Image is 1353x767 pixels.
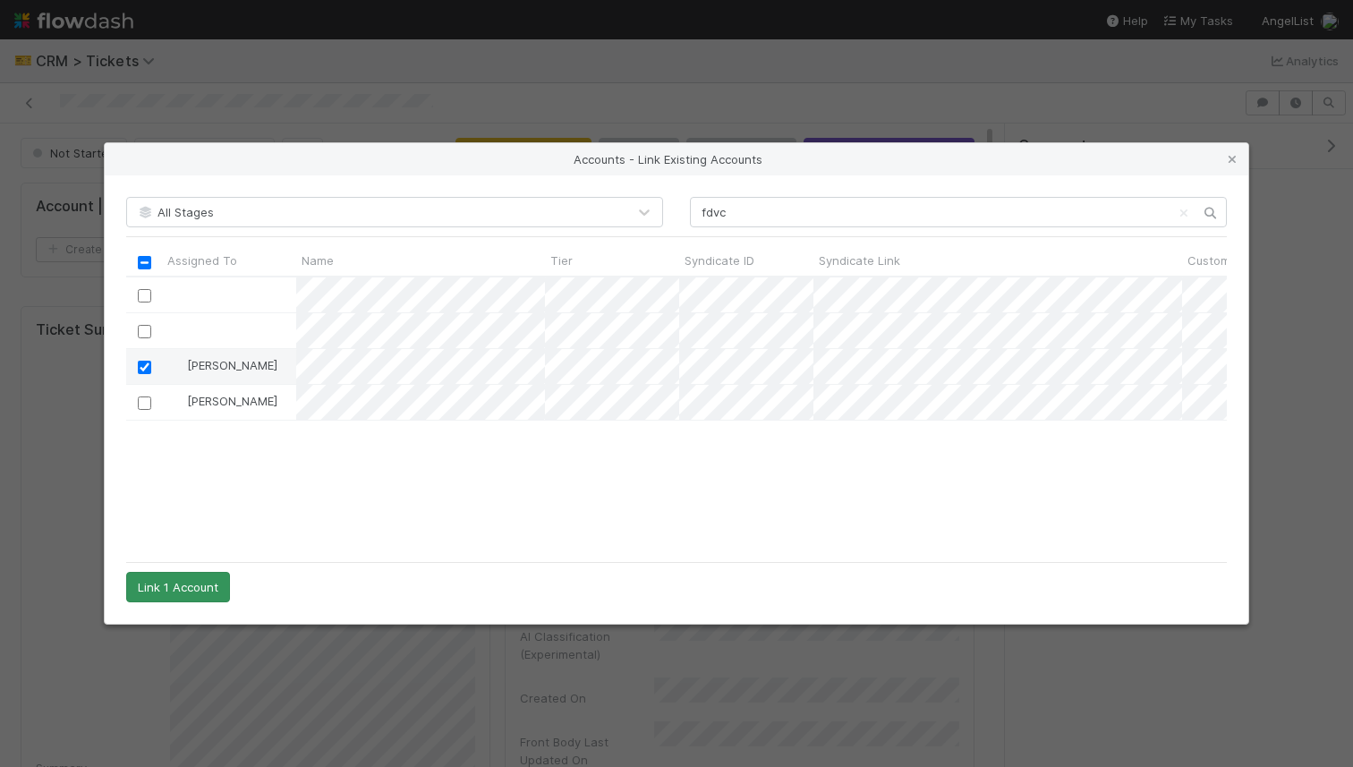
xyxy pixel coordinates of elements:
button: Link 1 Account [126,572,230,602]
img: avatar_d2b43477-63dc-4e62-be5b-6fdd450c05a1.png [170,358,184,372]
span: Syndicate Link [819,251,900,269]
span: Name [302,251,334,269]
div: Accounts - Link Existing Accounts [105,143,1248,175]
img: avatar_9bf5d80c-4205-46c9-bf6e-5147b3b3a927.png [170,394,184,408]
input: Toggle Row Selected [138,289,151,303]
input: Toggle All Rows Selected [138,256,151,269]
span: [PERSON_NAME] [187,394,277,408]
span: Assigned To [167,251,237,269]
input: Toggle Row Selected [138,325,151,338]
span: [PERSON_NAME] [187,358,277,372]
div: [PERSON_NAME] [169,392,277,410]
span: All Stages [136,205,214,219]
span: Syndicate ID [685,251,754,269]
span: Tier [550,251,573,269]
div: [PERSON_NAME] [169,356,277,374]
input: Toggle Row Selected [138,396,151,410]
button: Clear search [1175,199,1193,227]
span: Customer Name [1187,251,1278,269]
input: Search [690,197,1227,227]
input: Toggle Row Selected [138,361,151,374]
